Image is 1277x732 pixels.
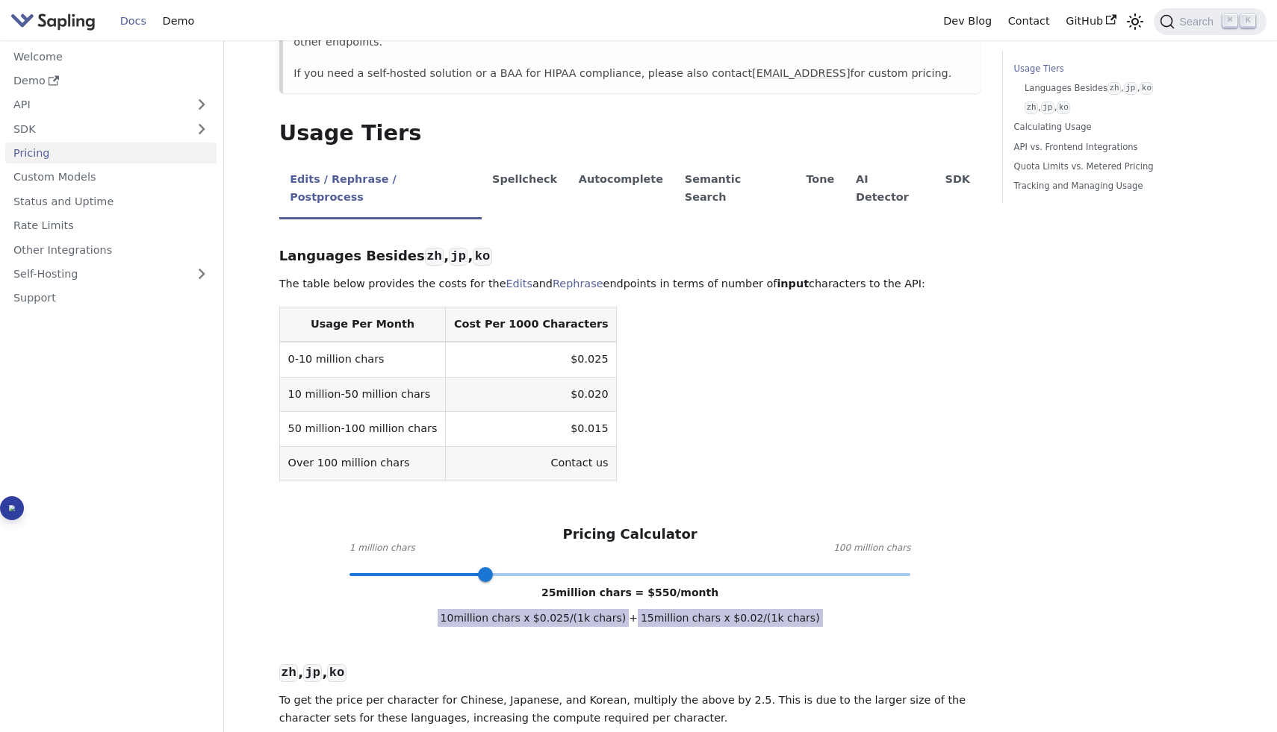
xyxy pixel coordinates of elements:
[562,526,697,543] h3: Pricing Calculator
[5,46,217,67] a: Welcome
[1025,101,1038,114] code: zh
[279,692,981,728] p: To get the price per character for Chinese, Japanese, and Korean, multiply the above by 2.5. This...
[1057,10,1124,33] a: GitHub
[293,65,970,83] p: If you need a self-hosted solution or a BAA for HIPAA compliance, please also contact for custom ...
[279,664,298,682] code: zh
[1140,82,1153,95] code: ko
[279,307,445,342] th: Usage Per Month
[1014,160,1217,174] a: Quota Limits vs. Metered Pricing
[279,160,482,219] li: Edits / Rephrase / Postprocess
[112,10,155,33] a: Docs
[1175,16,1222,28] span: Search
[541,586,718,598] span: 25 million chars = $ 550 /month
[795,160,845,219] li: Tone
[674,160,795,219] li: Semantic Search
[1057,101,1070,114] code: ko
[568,160,674,219] li: Autocomplete
[1014,62,1217,76] a: Usage Tiers
[5,287,217,309] a: Support
[279,248,981,265] h3: Languages Besides , ,
[349,541,415,556] span: 1 million chars
[155,10,202,33] a: Demo
[629,612,638,624] span: +
[5,166,217,188] a: Custom Models
[279,664,981,681] h3: , ,
[1125,10,1146,32] button: Switch between dark and light mode (currently light mode)
[446,412,617,446] td: $0.015
[1014,179,1217,193] a: Tracking and Managing Usage
[425,248,444,266] code: zh
[187,118,217,140] button: Expand sidebar category 'SDK'
[10,10,96,32] img: Sapling.ai
[482,160,568,219] li: Spellcheck
[5,190,217,212] a: Status and Uptime
[1014,140,1217,154] a: API vs. Frontend Integrations
[327,664,346,682] code: ko
[1041,101,1054,114] code: jp
[833,541,910,556] span: 100 million chars
[1154,8,1266,35] button: Search (Command+K)
[303,664,322,682] code: jp
[279,377,445,411] td: 10 million-50 million chars
[187,94,217,116] button: Expand sidebar category 'API'
[5,94,187,116] a: API
[1240,14,1255,28] kbd: K
[438,609,630,627] span: 10 million chars x $ 0.025 /(1k chars)
[5,263,217,285] a: Self-Hosting
[1124,82,1137,95] code: jp
[446,342,617,377] td: $0.025
[1025,81,1211,96] a: Languages Besideszh,jp,ko
[279,275,981,293] p: The table below provides the costs for the and endpoints in terms of number of characters to the ...
[446,446,617,481] td: Contact us
[845,160,935,219] li: AI Detector
[5,118,187,140] a: SDK
[752,67,850,79] a: [EMAIL_ADDRESS]
[1222,14,1237,28] kbd: ⌘
[10,10,101,32] a: Sapling.ai
[1000,10,1058,33] a: Contact
[506,278,532,290] a: Edits
[1025,101,1211,115] a: zh,jp,ko
[279,120,981,147] h2: Usage Tiers
[935,10,999,33] a: Dev Blog
[5,239,217,260] a: Other Integrations
[5,143,217,164] a: Pricing
[1014,120,1217,134] a: Calculating Usage
[5,215,217,237] a: Rate Limits
[473,248,491,266] code: ko
[446,307,617,342] th: Cost Per 1000 Characters
[446,377,617,411] td: $0.020
[934,160,981,219] li: SDK
[279,342,445,377] td: 0-10 million chars
[777,278,809,290] strong: input
[638,609,823,627] span: 15 million chars x $ 0.02 /(1k chars)
[553,278,603,290] a: Rephrase
[5,70,217,92] a: Demo
[449,248,467,266] code: jp
[279,412,445,446] td: 50 million-100 million chars
[279,446,445,481] td: Over 100 million chars
[1107,82,1121,95] code: zh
